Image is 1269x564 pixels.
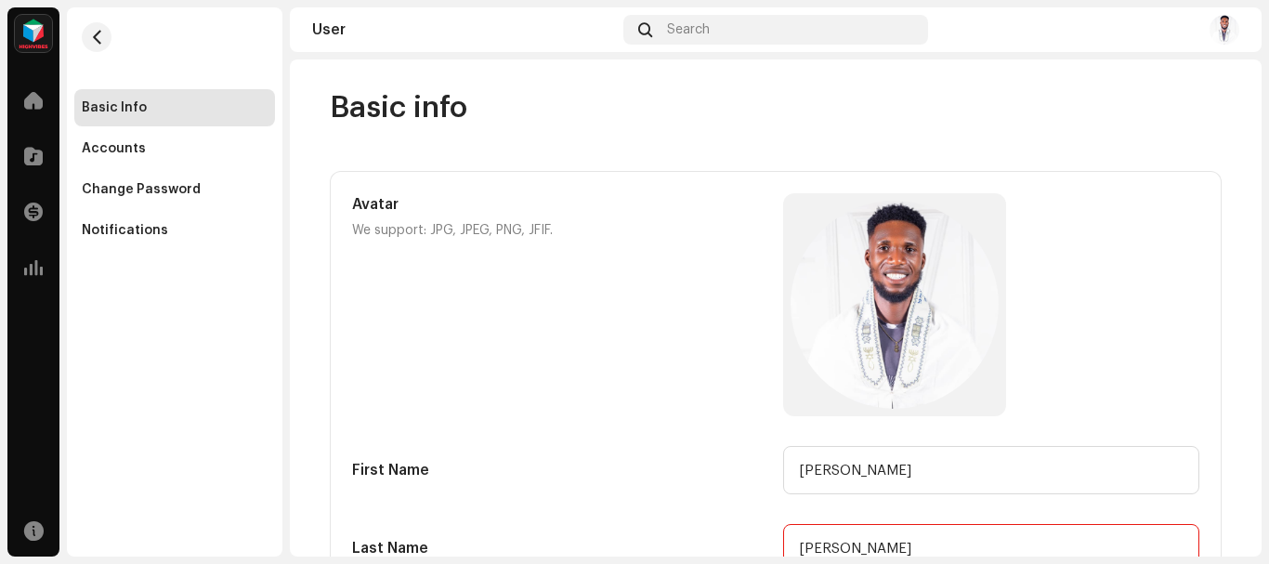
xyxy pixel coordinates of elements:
div: Notifications [82,223,168,238]
img: feab3aad-9b62-475c-8caf-26f15a9573ee [15,15,52,52]
input: First name [783,446,1199,494]
re-m-nav-item: Notifications [74,212,275,249]
img: aea45f1a-ff28-405d-8844-8318e851f188 [1210,15,1239,45]
h5: Last Name [352,537,768,559]
div: User [312,22,616,37]
span: Search [667,22,710,37]
re-m-nav-item: Accounts [74,130,275,167]
div: Accounts [82,141,146,156]
p: We support: JPG, JPEG, PNG, JFIF. [352,219,768,242]
div: Change Password [82,182,201,197]
h5: Avatar [352,193,768,216]
h5: First Name [352,459,768,481]
div: Basic Info [82,100,147,115]
span: Basic info [330,89,467,126]
re-m-nav-item: Change Password [74,171,275,208]
re-m-nav-item: Basic Info [74,89,275,126]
